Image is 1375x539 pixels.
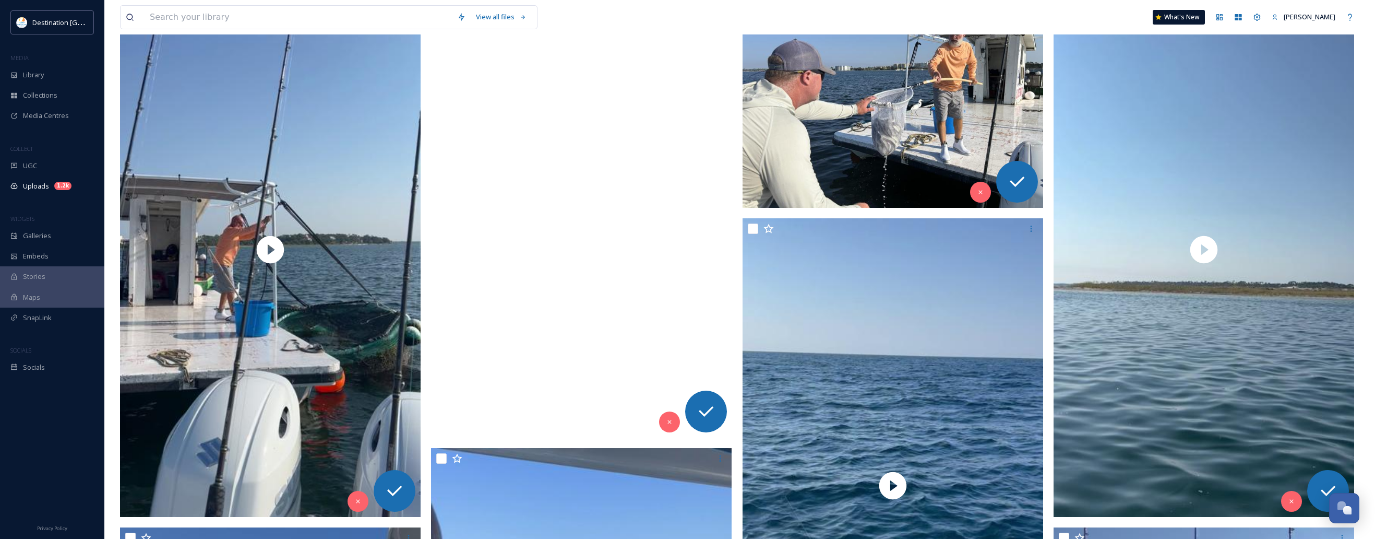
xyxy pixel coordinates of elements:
span: MEDIA [10,54,29,62]
span: COLLECT [10,145,33,153]
span: Privacy Policy [37,525,67,532]
span: UGC [23,161,37,171]
span: [PERSON_NAME] [1284,12,1335,21]
a: [PERSON_NAME] [1266,7,1341,27]
span: Destination [GEOGRAPHIC_DATA] [32,17,136,27]
span: SOCIALS [10,346,31,354]
span: Stories [23,272,45,282]
div: 1.2k [54,182,71,190]
span: Collections [23,90,57,100]
input: Search your library [145,6,452,29]
span: Galleries [23,231,51,241]
span: Uploads [23,181,49,191]
img: download.png [17,17,27,28]
a: What's New [1153,10,1205,25]
span: WIDGETS [10,215,34,222]
span: Socials [23,362,45,372]
span: Embeds [23,251,49,261]
button: Open Chat [1329,493,1359,523]
span: SnapLink [23,313,52,323]
a: Privacy Policy [37,521,67,534]
span: Library [23,70,44,80]
a: View all files [471,7,532,27]
span: Media Centres [23,111,69,121]
span: Maps [23,292,40,302]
